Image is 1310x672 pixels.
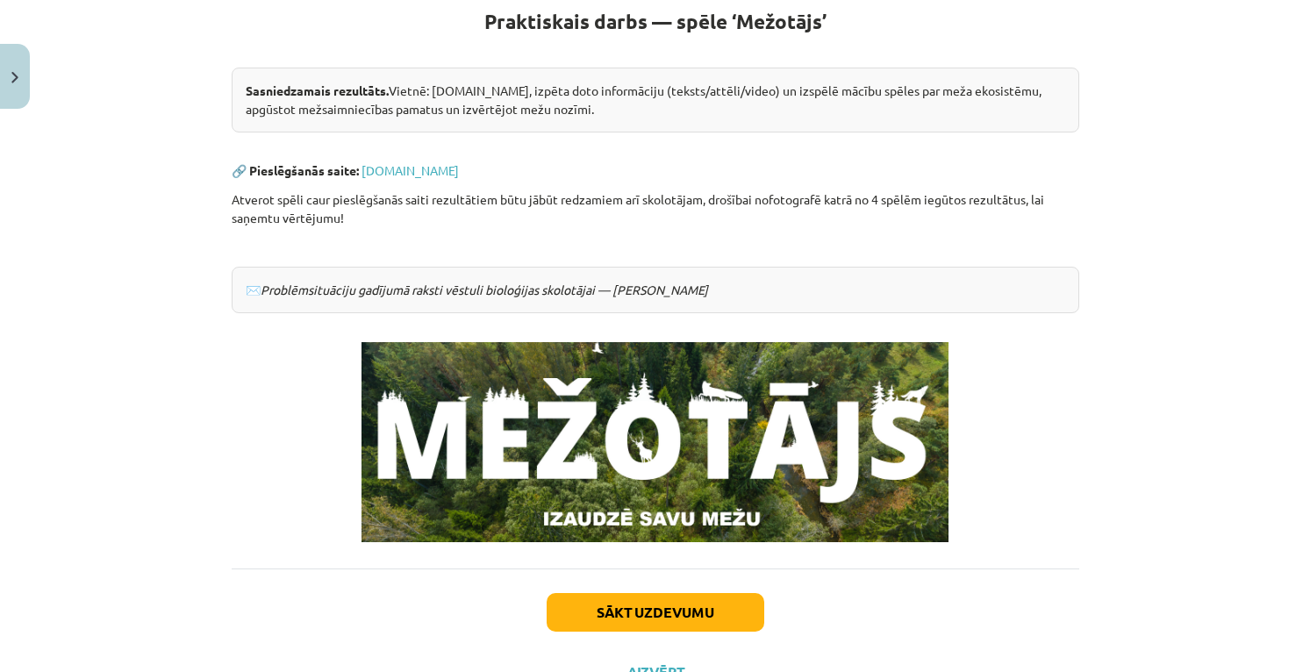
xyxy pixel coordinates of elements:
strong: Praktiskais darbs — spēle ‘Mežotājs’ [484,9,827,34]
img: icon-close-lesson-0947bae3869378f0d4975bcd49f059093ad1ed9edebbc8119c70593378902aed.svg [11,72,18,83]
em: Problēmsituāciju gadījumā raksti vēstuli bioloģijas skolotājai — [PERSON_NAME] [261,282,708,297]
div: ✉️ [232,267,1079,313]
div: Vietnē: [DOMAIN_NAME], izpēta doto informāciju (teksts/attēli/video) un izspēlē mācību spēles par... [232,68,1079,132]
strong: 🔗 Pieslēgšanās saite: [232,162,359,178]
p: Atverot spēli caur pieslēgšanās saiti rezultātiem būtu jābūt redzamiem arī skolotājam, drošībai n... [232,190,1079,227]
button: Sākt uzdevumu [547,593,764,632]
img: Attēls, kurā ir teksts, koks, fonts, augs Apraksts ģenerēts automātiski [362,342,948,542]
strong: Sasniedzamais rezultāts. [246,82,389,98]
a: [DOMAIN_NAME] [362,162,459,178]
